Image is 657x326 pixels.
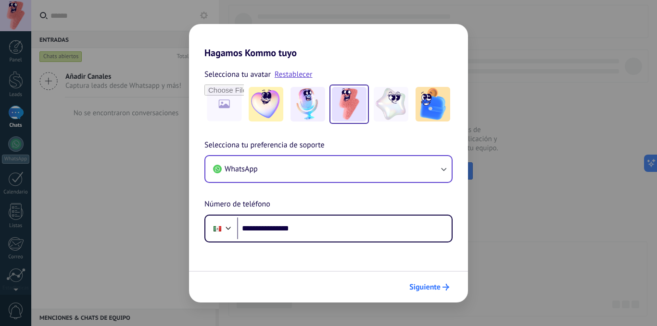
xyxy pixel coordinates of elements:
a: Restablecer [275,70,313,79]
img: -5.jpeg [416,87,450,121]
button: WhatsApp [205,156,452,182]
span: Número de teléfono [204,198,270,211]
span: Siguiente [409,284,441,290]
img: -1.jpeg [249,87,283,121]
img: -2.jpeg [291,87,325,121]
span: Selecciona tu preferencia de soporte [204,139,325,152]
span: Selecciona tu avatar [204,68,271,81]
h2: Hagamos Kommo tuyo [189,24,468,59]
img: -3.jpeg [332,87,366,121]
img: -4.jpeg [374,87,408,121]
span: WhatsApp [225,164,258,174]
button: Siguiente [405,279,454,295]
div: Mexico: + 52 [208,218,227,239]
